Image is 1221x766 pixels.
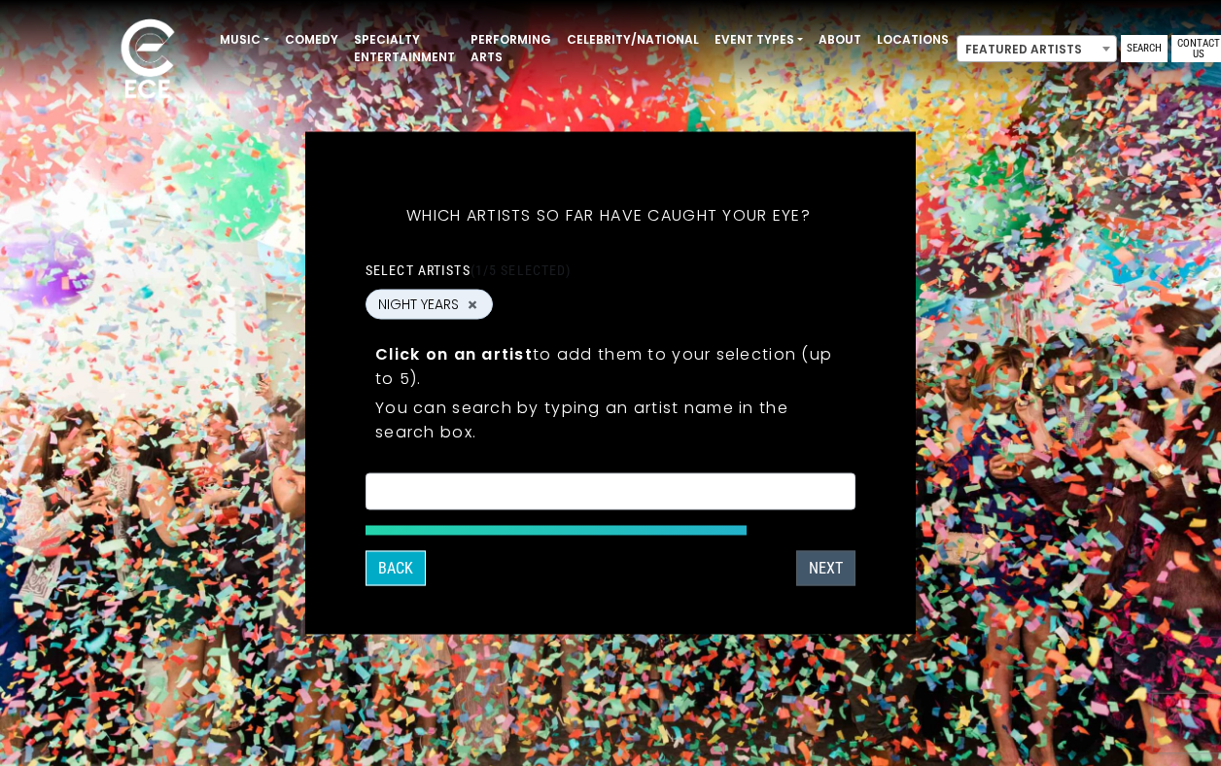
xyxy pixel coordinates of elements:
[366,261,571,279] label: Select artists
[869,23,957,56] a: Locations
[346,23,463,74] a: Specialty Entertainment
[366,551,426,586] button: Back
[465,296,480,313] button: Remove NIGHT YEARS
[559,23,707,56] a: Celebrity/National
[796,551,855,586] button: Next
[375,396,846,444] p: You can search by typing an artist name in the search box.
[957,35,1117,62] span: Featured Artists
[958,36,1116,63] span: Featured Artists
[1121,35,1168,62] a: Search
[375,343,533,366] strong: Click on an artist
[378,295,459,315] span: NIGHT YEARS
[99,14,196,108] img: ece_new_logo_whitev2-1.png
[366,181,852,251] h5: Which artists so far have caught your eye?
[463,23,559,74] a: Performing Arts
[277,23,346,56] a: Comedy
[811,23,869,56] a: About
[378,486,843,504] textarea: Search
[707,23,811,56] a: Event Types
[375,342,846,391] p: to add them to your selection (up to 5).
[212,23,277,56] a: Music
[471,262,572,278] span: (1/5 selected)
